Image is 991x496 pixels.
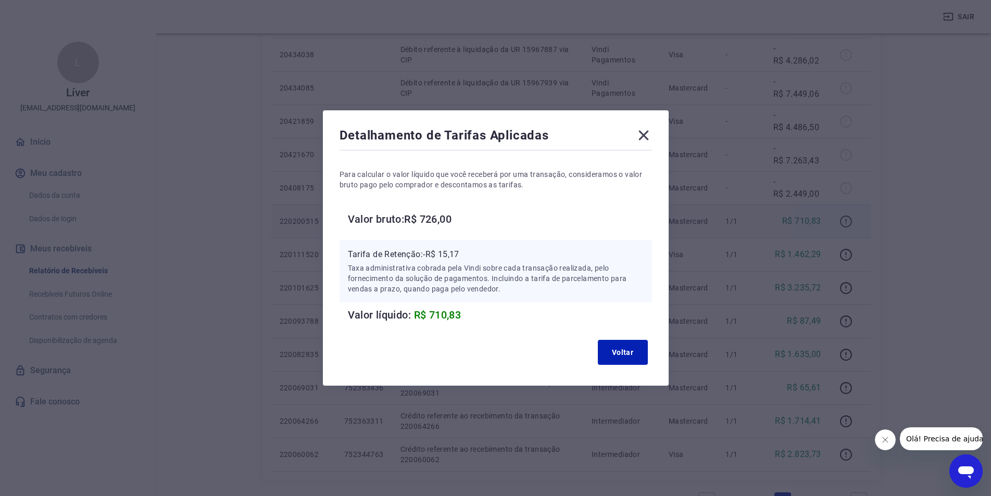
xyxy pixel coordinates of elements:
span: Olá! Precisa de ajuda? [6,7,87,16]
h6: Valor bruto: R$ 726,00 [348,211,652,227]
iframe: Mensagem da empresa [900,427,983,450]
h6: Valor líquido: [348,307,652,323]
p: Taxa administrativa cobrada pela Vindi sobre cada transação realizada, pelo fornecimento da soluç... [348,263,644,294]
p: Para calcular o valor líquido que você receberá por uma transação, consideramos o valor bruto pag... [340,169,652,190]
iframe: Botão para abrir a janela de mensagens [949,454,983,488]
iframe: Fechar mensagem [875,429,896,450]
span: R$ 710,83 [414,309,461,321]
p: Tarifa de Retenção: -R$ 15,17 [348,248,644,261]
div: Detalhamento de Tarifas Aplicadas [340,127,652,148]
button: Voltar [598,340,648,365]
